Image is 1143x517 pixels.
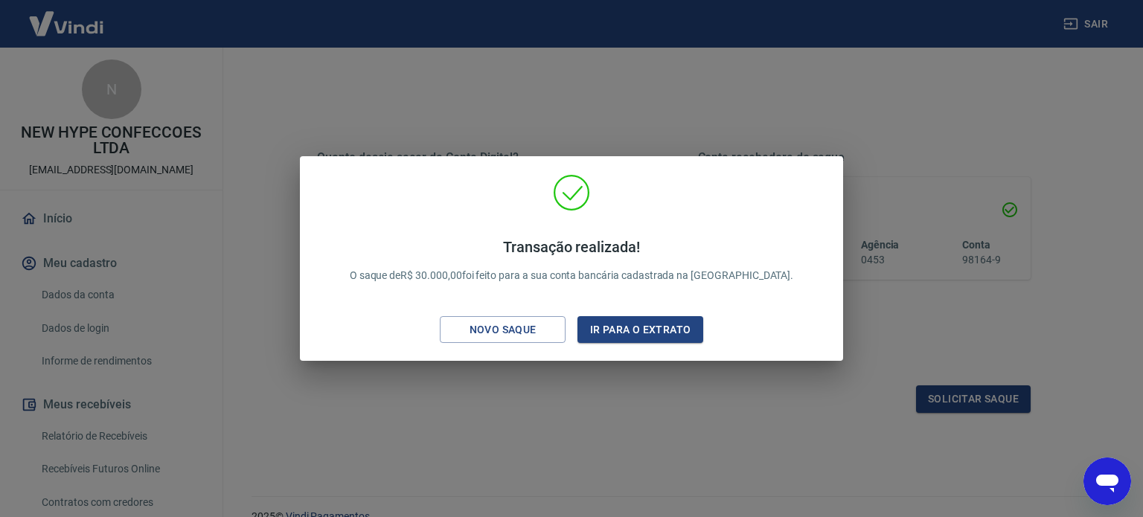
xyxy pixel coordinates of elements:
[350,238,794,256] h4: Transação realizada!
[440,316,566,344] button: Novo saque
[350,238,794,283] p: O saque de R$ 30.000,00 foi feito para a sua conta bancária cadastrada na [GEOGRAPHIC_DATA].
[452,321,554,339] div: Novo saque
[1083,457,1131,505] iframe: Botão para abrir a janela de mensagens
[577,316,703,344] button: Ir para o extrato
